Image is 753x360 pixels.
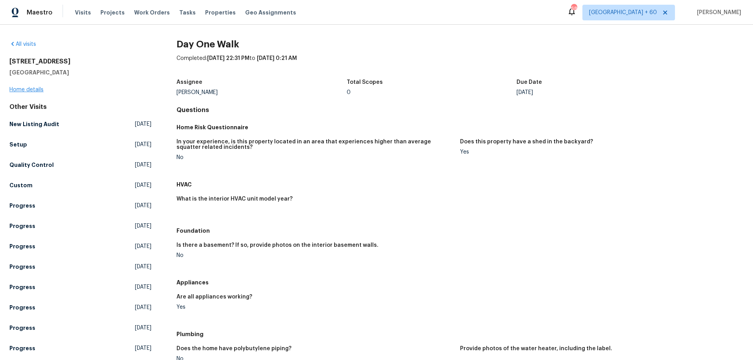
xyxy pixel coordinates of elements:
[135,181,151,189] span: [DATE]
[9,321,151,335] a: Progress[DATE]
[135,222,151,230] span: [DATE]
[460,346,612,351] h5: Provide photos of the water heater, including the label.
[135,344,151,352] span: [DATE]
[347,90,517,95] div: 0
[135,324,151,332] span: [DATE]
[135,202,151,210] span: [DATE]
[176,346,291,351] h5: Does the home have polybutylene piping?
[9,120,59,128] h5: New Listing Audit
[100,9,125,16] span: Projects
[9,260,151,274] a: Progress[DATE]
[135,242,151,250] span: [DATE]
[176,304,454,310] div: Yes
[135,283,151,291] span: [DATE]
[9,239,151,253] a: Progress[DATE]
[176,253,454,258] div: No
[9,137,151,152] a: Setup[DATE]
[27,9,53,16] span: Maestro
[176,242,378,248] h5: Is there a basement? If so, provide photos on the interior basement walls.
[135,161,151,169] span: [DATE]
[176,54,744,75] div: Completed: to
[9,304,35,311] h5: Progress
[176,181,744,188] h5: HVAC
[176,106,744,114] h4: Questions
[460,139,593,145] h5: Does this property have a shed in the backyard?
[571,5,577,13] div: 682
[9,161,54,169] h5: Quality Control
[9,263,35,271] h5: Progress
[9,341,151,355] a: Progress[DATE]
[517,90,687,95] div: [DATE]
[589,9,657,16] span: [GEOGRAPHIC_DATA] + 60
[176,40,744,48] h2: Day One Walk
[176,294,252,300] h5: Are all appliances working?
[9,242,35,250] h5: Progress
[9,324,35,332] h5: Progress
[9,219,151,233] a: Progress[DATE]
[135,304,151,311] span: [DATE]
[205,9,236,16] span: Properties
[176,330,744,338] h5: Plumbing
[9,202,35,210] h5: Progress
[460,149,737,155] div: Yes
[347,80,383,85] h5: Total Scopes
[176,227,744,235] h5: Foundation
[9,300,151,315] a: Progress[DATE]
[9,42,36,47] a: All visits
[176,123,744,131] h5: Home Risk Questionnaire
[9,69,151,76] h5: [GEOGRAPHIC_DATA]
[176,90,347,95] div: [PERSON_NAME]
[9,222,35,230] h5: Progress
[9,344,35,352] h5: Progress
[135,120,151,128] span: [DATE]
[9,58,151,65] h2: [STREET_ADDRESS]
[176,80,202,85] h5: Assignee
[134,9,170,16] span: Work Orders
[9,181,33,189] h5: Custom
[75,9,91,16] span: Visits
[9,199,151,213] a: Progress[DATE]
[135,263,151,271] span: [DATE]
[9,178,151,192] a: Custom[DATE]
[245,9,296,16] span: Geo Assignments
[694,9,741,16] span: [PERSON_NAME]
[9,158,151,172] a: Quality Control[DATE]
[9,141,27,148] h5: Setup
[176,196,293,202] h5: What is the interior HVAC unit model year?
[9,87,44,92] a: Home details
[176,279,744,286] h5: Appliances
[9,283,35,291] h5: Progress
[257,56,297,61] span: [DATE] 0:21 AM
[9,280,151,294] a: Progress[DATE]
[176,139,454,150] h5: In your experience, is this property located in an area that experiences higher than average squa...
[9,117,151,131] a: New Listing Audit[DATE]
[179,10,196,15] span: Tasks
[9,103,151,111] div: Other Visits
[135,141,151,148] span: [DATE]
[176,155,454,160] div: No
[207,56,249,61] span: [DATE] 22:31 PM
[517,80,542,85] h5: Due Date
